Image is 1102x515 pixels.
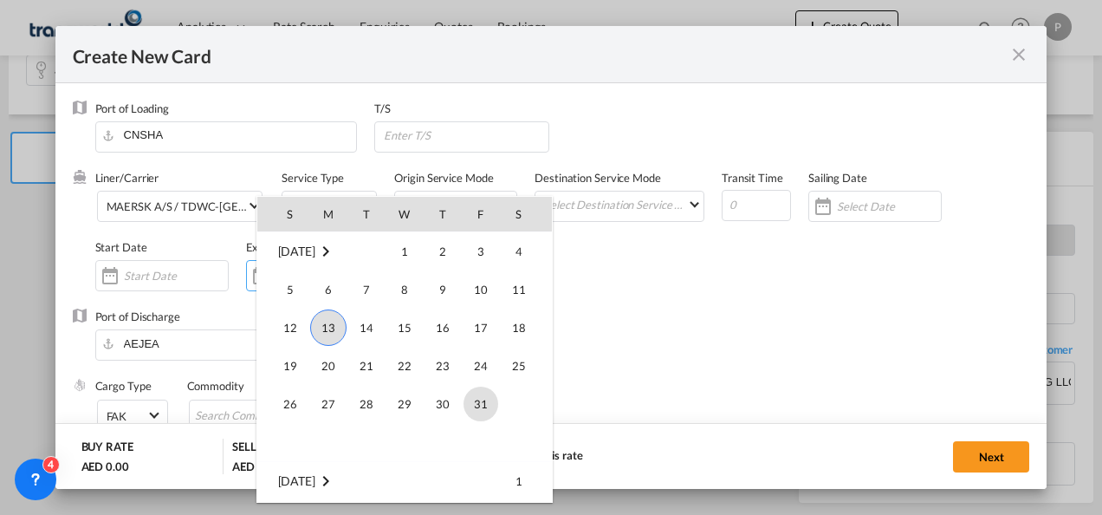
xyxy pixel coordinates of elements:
[463,272,498,307] span: 10
[424,271,462,309] td: Thursday October 9 2025
[309,309,347,347] td: Monday October 13 2025
[462,385,500,423] td: Friday October 31 2025
[386,385,424,423] td: Wednesday October 29 2025
[310,310,347,346] span: 13
[502,234,536,269] span: 4
[502,464,536,499] span: 1
[349,349,384,383] span: 21
[257,197,552,502] md-calendar: Calendar
[309,197,347,231] th: M
[462,309,500,347] td: Friday October 17 2025
[347,271,386,309] td: Tuesday October 7 2025
[425,234,460,269] span: 2
[424,385,462,423] td: Thursday October 30 2025
[424,232,462,271] td: Thursday October 2 2025
[462,197,500,231] th: F
[257,232,386,271] td: October 2025
[500,271,552,309] td: Saturday October 11 2025
[500,462,552,501] td: Saturday November 1 2025
[425,310,460,345] span: 16
[463,310,498,345] span: 17
[425,272,460,307] span: 9
[386,309,424,347] td: Wednesday October 15 2025
[386,347,424,385] td: Wednesday October 22 2025
[500,232,552,271] td: Saturday October 4 2025
[257,309,309,347] td: Sunday October 12 2025
[500,347,552,385] td: Saturday October 25 2025
[347,385,386,423] td: Tuesday October 28 2025
[387,272,422,307] span: 8
[347,347,386,385] td: Tuesday October 21 2025
[387,349,422,383] span: 22
[349,310,384,345] span: 14
[273,349,308,383] span: 19
[347,309,386,347] td: Tuesday October 14 2025
[257,347,309,385] td: Sunday October 19 2025
[386,197,424,231] th: W
[349,272,384,307] span: 7
[257,347,552,385] tr: Week 4
[463,349,498,383] span: 24
[257,385,309,423] td: Sunday October 26 2025
[502,349,536,383] span: 25
[463,387,498,421] span: 31
[273,310,308,345] span: 12
[424,197,462,231] th: T
[257,462,386,501] td: November 2025
[425,387,460,421] span: 30
[309,347,347,385] td: Monday October 20 2025
[278,473,315,488] span: [DATE]
[311,349,346,383] span: 20
[257,385,552,423] tr: Week 5
[257,197,309,231] th: S
[349,387,384,421] span: 28
[462,347,500,385] td: Friday October 24 2025
[273,387,308,421] span: 26
[500,197,552,231] th: S
[387,310,422,345] span: 15
[387,387,422,421] span: 29
[500,309,552,347] td: Saturday October 18 2025
[311,272,346,307] span: 6
[462,232,500,271] td: Friday October 3 2025
[311,387,346,421] span: 27
[257,309,552,347] tr: Week 3
[278,244,315,258] span: [DATE]
[309,385,347,423] td: Monday October 27 2025
[257,271,552,309] tr: Week 2
[387,234,422,269] span: 1
[257,271,309,309] td: Sunday October 5 2025
[309,271,347,309] td: Monday October 6 2025
[386,232,424,271] td: Wednesday October 1 2025
[257,423,552,462] tr: Week undefined
[462,271,500,309] td: Friday October 10 2025
[502,272,536,307] span: 11
[425,349,460,383] span: 23
[273,272,308,307] span: 5
[257,232,552,271] tr: Week 1
[502,310,536,345] span: 18
[463,234,498,269] span: 3
[257,462,552,501] tr: Week 1
[424,347,462,385] td: Thursday October 23 2025
[347,197,386,231] th: T
[424,309,462,347] td: Thursday October 16 2025
[386,271,424,309] td: Wednesday October 8 2025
